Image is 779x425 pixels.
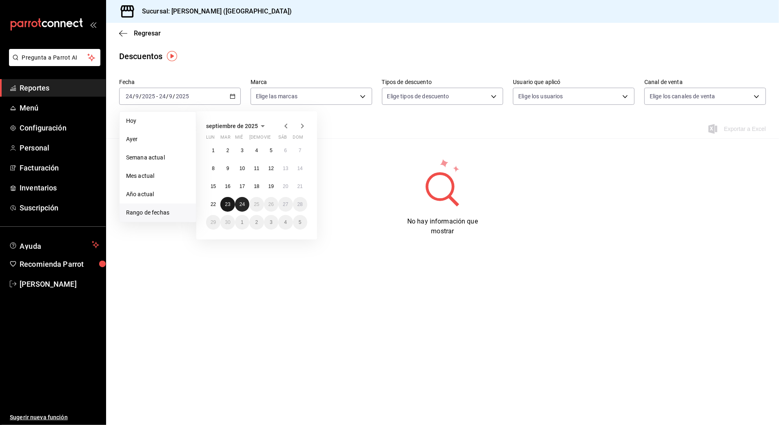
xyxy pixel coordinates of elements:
button: 11 de septiembre de 2025 [249,161,264,176]
abbr: 5 de octubre de 2025 [299,219,302,225]
span: Año actual [126,190,189,199]
abbr: miércoles [235,135,243,143]
abbr: 3 de septiembre de 2025 [241,148,244,153]
abbr: viernes [264,135,271,143]
abbr: 16 de septiembre de 2025 [225,184,230,189]
abbr: 3 de octubre de 2025 [270,219,273,225]
input: -- [125,93,133,100]
button: 4 de octubre de 2025 [278,215,293,230]
abbr: 8 de septiembre de 2025 [212,166,215,171]
abbr: 11 de septiembre de 2025 [254,166,259,171]
button: 23 de septiembre de 2025 [220,197,235,212]
abbr: domingo [293,135,303,143]
abbr: 23 de septiembre de 2025 [225,201,230,207]
button: 22 de septiembre de 2025 [206,197,220,212]
abbr: martes [220,135,230,143]
input: ---- [142,93,155,100]
abbr: lunes [206,135,215,143]
button: 1 de septiembre de 2025 [206,143,220,158]
button: 1 de octubre de 2025 [235,215,249,230]
button: Regresar [119,29,161,37]
button: 18 de septiembre de 2025 [249,179,264,194]
div: Descuentos [119,50,162,62]
abbr: 17 de septiembre de 2025 [240,184,245,189]
span: Configuración [20,122,99,133]
abbr: 13 de septiembre de 2025 [283,166,288,171]
button: 30 de septiembre de 2025 [220,215,235,230]
abbr: 2 de septiembre de 2025 [226,148,229,153]
button: open_drawer_menu [90,21,96,28]
abbr: 15 de septiembre de 2025 [211,184,216,189]
abbr: 20 de septiembre de 2025 [283,184,288,189]
abbr: 9 de septiembre de 2025 [226,166,229,171]
abbr: 18 de septiembre de 2025 [254,184,259,189]
abbr: 1 de septiembre de 2025 [212,148,215,153]
abbr: 7 de septiembre de 2025 [299,148,302,153]
button: 24 de septiembre de 2025 [235,197,249,212]
abbr: 5 de septiembre de 2025 [270,148,273,153]
button: 19 de septiembre de 2025 [264,179,278,194]
span: Personal [20,142,99,153]
span: Rango de fechas [126,208,189,217]
span: Elige los usuarios [518,92,563,100]
abbr: 4 de octubre de 2025 [284,219,287,225]
button: 4 de septiembre de 2025 [249,143,264,158]
span: Recomienda Parrot [20,259,99,270]
span: Elige tipos de descuento [387,92,449,100]
span: / [139,93,142,100]
h3: Sucursal: [PERSON_NAME] ([GEOGRAPHIC_DATA]) [135,7,292,16]
span: Sugerir nueva función [10,413,99,422]
abbr: 30 de septiembre de 2025 [225,219,230,225]
span: Mes actual [126,172,189,180]
span: Ayer [126,135,189,144]
span: Elige las marcas [256,92,297,100]
span: Menú [20,102,99,113]
abbr: 29 de septiembre de 2025 [211,219,216,225]
a: Pregunta a Parrot AI [6,59,100,68]
abbr: 19 de septiembre de 2025 [269,184,274,189]
span: Pregunta a Parrot AI [22,53,88,62]
abbr: 25 de septiembre de 2025 [254,201,259,207]
span: / [166,93,169,100]
button: 2 de octubre de 2025 [249,215,264,230]
abbr: 21 de septiembre de 2025 [297,184,303,189]
button: 15 de septiembre de 2025 [206,179,220,194]
input: -- [159,93,166,100]
span: Inventarios [20,182,99,193]
button: 3 de octubre de 2025 [264,215,278,230]
button: 28 de septiembre de 2025 [293,197,307,212]
button: 26 de septiembre de 2025 [264,197,278,212]
label: Usuario que aplicó [513,80,635,85]
button: 12 de septiembre de 2025 [264,161,278,176]
button: 5 de octubre de 2025 [293,215,307,230]
label: Fecha [119,80,241,85]
button: 14 de septiembre de 2025 [293,161,307,176]
abbr: 14 de septiembre de 2025 [297,166,303,171]
span: Regresar [134,29,161,37]
abbr: 24 de septiembre de 2025 [240,201,245,207]
input: ---- [175,93,189,100]
span: Reportes [20,82,99,93]
input: -- [169,93,173,100]
button: 3 de septiembre de 2025 [235,143,249,158]
abbr: sábado [278,135,287,143]
button: 8 de septiembre de 2025 [206,161,220,176]
button: 21 de septiembre de 2025 [293,179,307,194]
span: septiembre de 2025 [206,123,258,129]
button: 2 de septiembre de 2025 [220,143,235,158]
button: 10 de septiembre de 2025 [235,161,249,176]
span: Facturación [20,162,99,173]
img: Tooltip marker [167,51,177,61]
button: 29 de septiembre de 2025 [206,215,220,230]
span: No hay información que mostrar [407,217,478,235]
abbr: 2 de octubre de 2025 [255,219,258,225]
label: Canal de venta [644,80,766,85]
abbr: 1 de octubre de 2025 [241,219,244,225]
abbr: 6 de septiembre de 2025 [284,148,287,153]
button: 27 de septiembre de 2025 [278,197,293,212]
span: Hoy [126,117,189,125]
button: 20 de septiembre de 2025 [278,179,293,194]
abbr: 4 de septiembre de 2025 [255,148,258,153]
span: Suscripción [20,202,99,213]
